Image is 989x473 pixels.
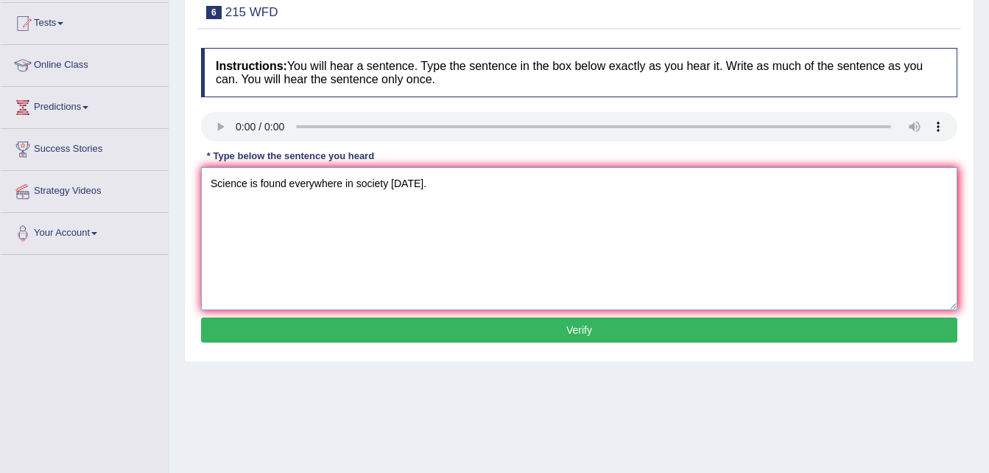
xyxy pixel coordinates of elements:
[201,149,380,163] div: * Type below the sentence you heard
[1,213,169,250] a: Your Account
[1,87,169,124] a: Predictions
[225,5,278,19] small: 215 WFD
[1,3,169,40] a: Tests
[216,60,287,72] b: Instructions:
[1,45,169,82] a: Online Class
[1,171,169,208] a: Strategy Videos
[201,318,957,343] button: Verify
[201,48,957,97] h4: You will hear a sentence. Type the sentence in the box below exactly as you hear it. Write as muc...
[206,6,222,19] span: 6
[1,129,169,166] a: Success Stories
